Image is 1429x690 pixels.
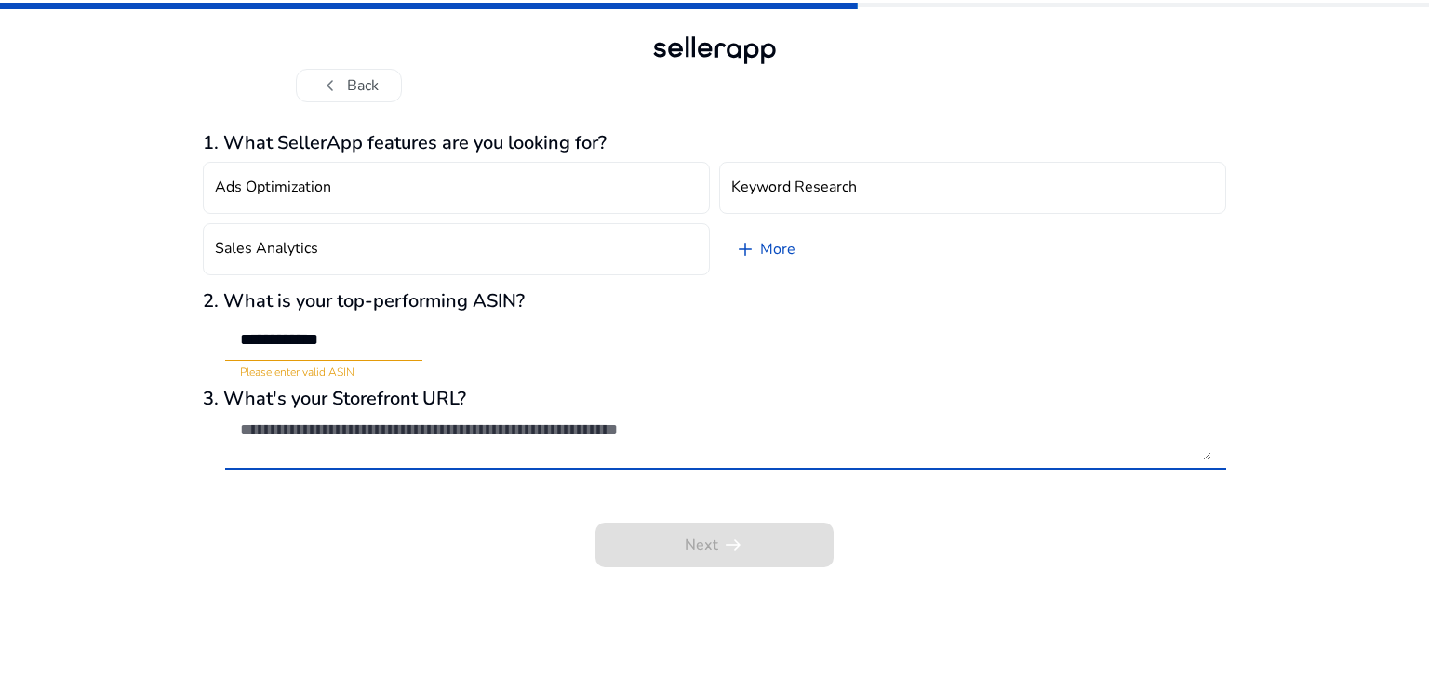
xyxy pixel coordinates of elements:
a: More [719,223,810,275]
button: Sales Analytics [203,223,710,275]
h4: Sales Analytics [215,240,318,258]
h3: 1. What SellerApp features are you looking for? [203,132,1226,154]
button: chevron_leftBack [296,69,402,102]
h3: 2. What is your top-performing ASIN? [203,290,1226,312]
h4: Ads Optimization [215,179,331,196]
span: chevron_left [319,74,341,97]
mat-error: Please enter valid ASIN [240,361,407,380]
span: add [734,238,756,260]
h4: Keyword Research [731,179,857,196]
h3: 3. What's your Storefront URL? [203,388,1226,410]
button: Keyword Research [719,162,1226,214]
button: Ads Optimization [203,162,710,214]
